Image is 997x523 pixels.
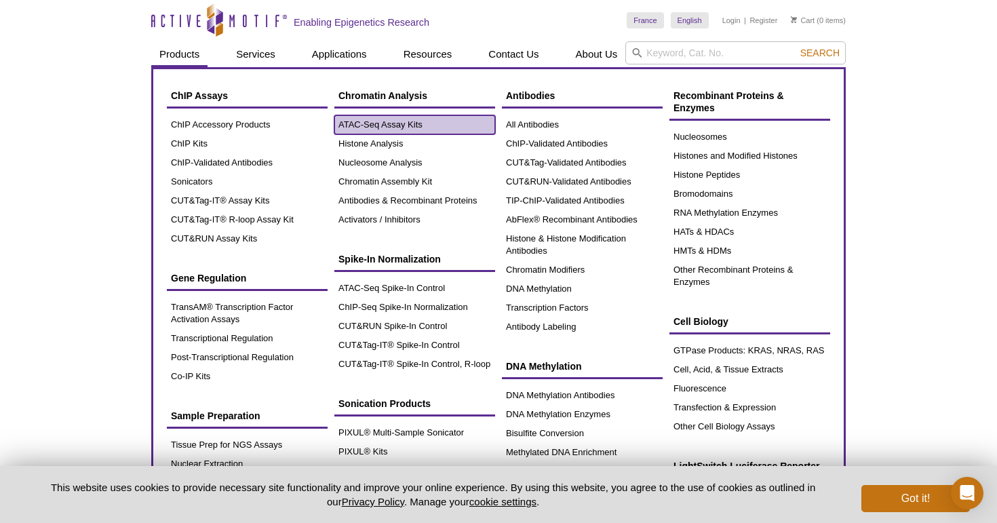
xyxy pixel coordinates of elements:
[791,16,815,25] a: Cart
[334,279,495,298] a: ATAC-Seq Spike-In Control
[338,398,431,409] span: Sonication Products
[791,16,797,23] img: Your Cart
[502,298,663,317] a: Transcription Factors
[669,379,830,398] a: Fluorescence
[334,210,495,229] a: Activators / Inhibitors
[673,461,819,484] span: LightSwitch Luciferase Reporter Assay System Reagents
[673,90,784,113] span: Recombinant Proteins & Enzymes
[151,41,208,67] a: Products
[167,115,328,134] a: ChIP Accessory Products
[334,191,495,210] a: Antibodies & Recombinant Proteins
[334,172,495,191] a: Chromatin Assembly Kit
[27,480,839,509] p: This website uses cookies to provide necessary site functionality and improve your online experie...
[167,210,328,229] a: CUT&Tag-IT® R-loop Assay Kit
[502,462,663,493] a: DNA Methylation ELISAs & Other Assays
[304,41,375,67] a: Applications
[480,41,547,67] a: Contact Us
[506,361,581,372] span: DNA Methylation
[796,47,844,59] button: Search
[800,47,840,58] span: Search
[669,360,830,379] a: Cell, Acid, & Tissue Extracts
[669,83,830,121] a: Recombinant Proteins & Enzymes
[502,115,663,134] a: All Antibodies
[749,16,777,25] a: Register
[167,454,328,473] a: Nuclear Extraction
[669,147,830,166] a: Histones and Modified Histones
[502,279,663,298] a: DNA Methylation
[502,229,663,260] a: Histone & Histone Modification Antibodies
[167,134,328,153] a: ChIP Kits
[669,166,830,185] a: Histone Peptides
[669,128,830,147] a: Nucleosomes
[167,298,328,329] a: TransAM® Transcription Factor Activation Assays
[502,353,663,379] a: DNA Methylation
[167,403,328,429] a: Sample Preparation
[673,316,728,327] span: Cell Biology
[167,348,328,367] a: Post-Transcriptional Regulation
[502,83,663,109] a: Antibodies
[167,172,328,191] a: Sonicators
[334,246,495,272] a: Spike-In Normalization
[502,386,663,405] a: DNA Methylation Antibodies
[167,83,328,109] a: ChIP Assays
[669,260,830,292] a: Other Recombinant Proteins & Enzymes
[334,442,495,461] a: PIXUL® Kits
[334,336,495,355] a: CUT&Tag-IT® Spike-In Control
[171,273,246,284] span: Gene Regulation
[502,153,663,172] a: CUT&Tag-Validated Antibodies
[951,477,983,509] div: Open Intercom Messenger
[669,185,830,204] a: Bromodomains
[294,16,429,28] h2: Enabling Epigenetics Research
[625,41,846,64] input: Keyword, Cat. No.
[669,417,830,436] a: Other Cell Biology Assays
[744,12,746,28] li: |
[669,309,830,334] a: Cell Biology
[171,410,260,421] span: Sample Preparation
[502,172,663,191] a: CUT&RUN-Validated Antibodies
[395,41,461,67] a: Resources
[502,191,663,210] a: TIP-ChIP-Validated Antibodies
[627,12,663,28] a: France
[669,453,830,491] a: LightSwitch Luciferase Reporter Assay System Reagents
[669,398,830,417] a: Transfection & Expression
[167,265,328,291] a: Gene Regulation
[671,12,709,28] a: English
[669,204,830,222] a: RNA Methylation Enzymes
[167,153,328,172] a: ChIP-Validated Antibodies
[338,90,427,101] span: Chromatin Analysis
[167,191,328,210] a: CUT&Tag-IT® Assay Kits
[342,496,404,507] a: Privacy Policy
[502,260,663,279] a: Chromatin Modifiers
[669,341,830,360] a: GTPase Products: KRAS, NRAS, RAS
[334,355,495,374] a: CUT&Tag-IT® Spike-In Control, R-loop
[861,485,970,512] button: Got it!
[338,254,441,265] span: Spike-In Normalization
[669,241,830,260] a: HMTs & HDMs
[568,41,626,67] a: About Us
[167,367,328,386] a: Co-IP Kits
[334,153,495,172] a: Nucleosome Analysis
[334,83,495,109] a: Chromatin Analysis
[502,424,663,443] a: Bisulfite Conversion
[669,222,830,241] a: HATs & HDACs
[334,134,495,153] a: Histone Analysis
[334,317,495,336] a: CUT&RUN Spike-In Control
[167,229,328,248] a: CUT&RUN Assay Kits
[506,90,555,101] span: Antibodies
[502,134,663,153] a: ChIP-Validated Antibodies
[334,115,495,134] a: ATAC-Seq Assay Kits
[167,435,328,454] a: Tissue Prep for NGS Assays
[502,210,663,229] a: AbFlex® Recombinant Antibodies
[791,12,846,28] li: (0 items)
[228,41,284,67] a: Services
[502,443,663,462] a: Methylated DNA Enrichment
[167,329,328,348] a: Transcriptional Regulation
[334,423,495,442] a: PIXUL® Multi-Sample Sonicator
[334,461,495,480] a: PIXUL® Labware
[171,90,228,101] span: ChIP Assays
[334,298,495,317] a: ChIP-Seq Spike-In Normalization
[334,391,495,417] a: Sonication Products
[469,496,536,507] button: cookie settings
[502,317,663,336] a: Antibody Labeling
[722,16,741,25] a: Login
